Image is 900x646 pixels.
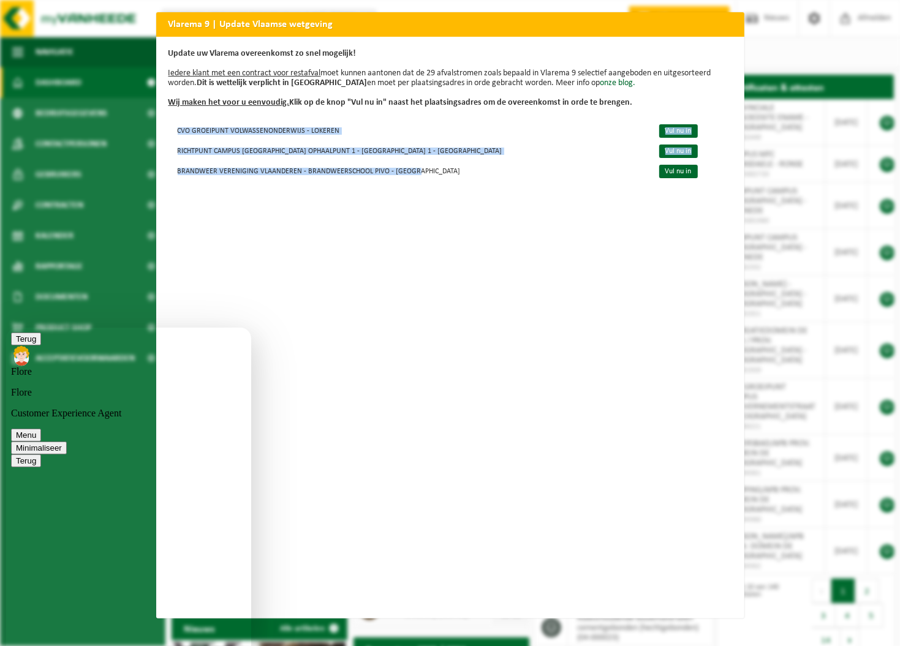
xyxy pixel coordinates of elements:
a: Vul nu in [659,165,698,178]
p: moet kunnen aantonen dat de 29 afvalstromen zoals bepaald in Vlarema 9 selectief aangeboden en ui... [168,49,732,108]
b: Klik op de knop "Vul nu in" naast het plaatsingsadres om de overeenkomst in orde te brengen. [168,98,633,107]
a: Vul nu in [659,145,698,158]
td: RICHTPUNT CAMPUS [GEOGRAPHIC_DATA] OPHAALPUNT 1 - [GEOGRAPHIC_DATA] 1 - [GEOGRAPHIC_DATA] [168,140,649,160]
a: Vul nu in [659,124,698,138]
td: CVO GROEIPUNT VOLWASSENONDERWIJS - LOKEREN [168,120,649,140]
a: onze blog. [600,78,636,88]
b: Update uw Vlarema overeenkomst zo snel mogelijk! [168,49,357,58]
u: Iedere klant met een contract voor restafval [168,69,321,78]
iframe: chat widget [6,328,251,646]
b: Dit is wettelijk verplicht in [GEOGRAPHIC_DATA] [197,78,368,88]
h2: Vlarema 9 | Update Vlaamse wetgeving [156,12,744,36]
u: Wij maken het voor u eenvoudig. [168,98,290,107]
td: BRANDWEER VERENIGING VLAANDEREN - BRANDWEERSCHOOL PIVO - [GEOGRAPHIC_DATA] [168,160,649,181]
